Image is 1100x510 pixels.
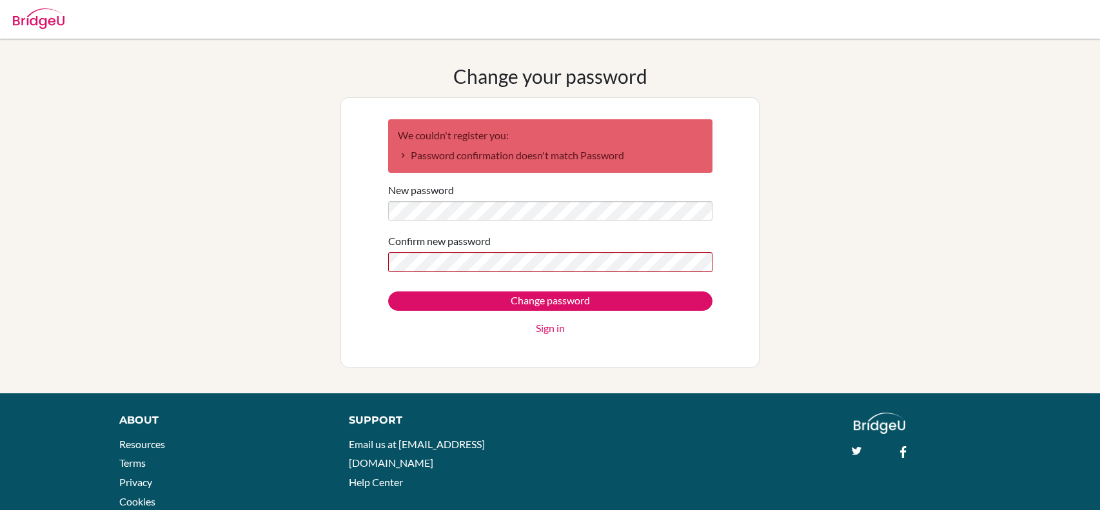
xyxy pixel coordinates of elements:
a: Sign in [536,320,565,336]
a: Privacy [119,476,152,488]
a: Resources [119,438,165,450]
img: logo_white@2x-f4f0deed5e89b7ecb1c2cc34c3e3d731f90f0f143d5ea2071677605dd97b5244.png [854,413,906,434]
div: About [119,413,320,428]
a: Cookies [119,495,155,507]
a: Terms [119,456,146,469]
label: Confirm new password [388,233,491,249]
h2: We couldn't register you: [398,129,703,141]
img: Bridge-U [13,8,64,29]
a: Email us at [EMAIL_ADDRESS][DOMAIN_NAME] [349,438,485,469]
a: Help Center [349,476,403,488]
input: Change password [388,291,712,311]
li: Password confirmation doesn't match Password [398,148,703,163]
label: New password [388,182,454,198]
h1: Change your password [453,64,647,88]
div: Support [349,413,536,428]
